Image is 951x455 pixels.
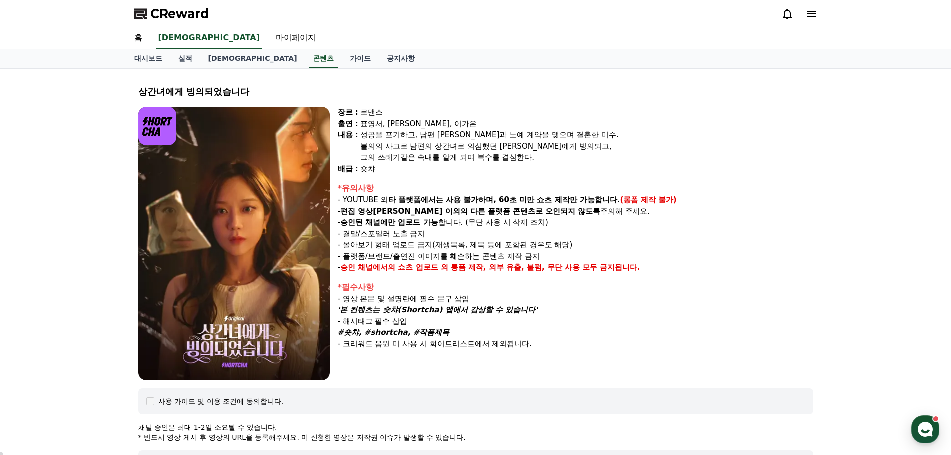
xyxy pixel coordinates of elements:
[379,49,423,68] a: 공지사항
[309,49,338,68] a: 콘텐츠
[338,281,813,293] div: *필수사항
[338,217,813,228] p: - 합니다. (무단 사용 시 삭제 조치)
[338,194,813,206] p: - YOUTUBE 외
[360,152,813,163] div: 그의 쓰레기같은 속내를 알게 되며 복수를 결심한다.
[342,49,379,68] a: 가이드
[338,107,358,118] div: 장르 :
[338,251,813,262] p: - 플랫폼/브랜드/출연진 이미지를 훼손하는 콘텐츠 제작 금지
[360,129,813,141] div: 성공을 포기하고, 남편 [PERSON_NAME]과 노예 계약을 맺으며 결혼한 미수.
[451,263,640,272] strong: 롱폼 제작, 외부 유출, 불펌, 무단 사용 모두 금지됩니다.
[360,118,813,130] div: 표영서, [PERSON_NAME], 이가은
[338,305,538,314] em: '본 컨텐츠는 숏챠(Shortcha) 앱에서 감상할 수 있습니다'
[338,338,813,350] p: - 크리워드 음원 미 사용 시 화이트리스트에서 제외됩니다.
[470,207,601,216] strong: 다른 플랫폼 콘텐츠로 오인되지 않도록
[338,118,358,130] div: 출연 :
[338,163,358,175] div: 배급 :
[360,141,813,152] div: 불의의 사고로 남편의 상간녀로 의심했던 [PERSON_NAME]에게 빙의되고,
[150,6,209,22] span: CReward
[620,195,677,204] strong: (롱폼 제작 불가)
[134,6,209,22] a: CReward
[338,293,813,305] p: - 영상 본문 및 설명란에 필수 문구 삽입
[360,163,813,175] div: 숏챠
[338,316,813,327] p: - 해시태그 필수 삽입
[340,263,448,272] strong: 승인 채널에서의 쇼츠 업로드 외
[338,129,358,163] div: 내용 :
[360,107,813,118] div: 로맨스
[338,228,813,240] p: - 결말/스포일러 노출 금지
[340,218,438,227] strong: 승인된 채널에만 업로드 가능
[388,195,620,204] strong: 타 플랫폼에서는 사용 불가하며, 60초 미만 쇼츠 제작만 가능합니다.
[126,49,170,68] a: 대시보드
[338,182,813,194] div: *유의사항
[138,107,177,145] img: logo
[126,28,150,49] a: 홈
[138,85,813,99] div: 상간녀에게 빙의되었습니다
[200,49,305,68] a: [DEMOGRAPHIC_DATA]
[138,107,330,380] img: video
[156,28,262,49] a: [DEMOGRAPHIC_DATA]
[338,206,813,217] p: - 주의해 주세요.
[138,432,813,442] p: * 반드시 영상 게시 후 영상의 URL을 등록해주세요. 미 신청한 영상은 저작권 이슈가 발생할 수 있습니다.
[170,49,200,68] a: 실적
[138,422,813,432] p: 채널 승인은 최대 1-2일 소요될 수 있습니다.
[338,328,450,337] em: #숏챠, #shortcha, #작품제목
[338,239,813,251] p: - 몰아보기 형태 업로드 금지(재생목록, 제목 등에 포함된 경우도 해당)
[268,28,323,49] a: 마이페이지
[338,262,813,273] p: -
[340,207,468,216] strong: 편집 영상[PERSON_NAME] 이외의
[158,396,284,406] div: 사용 가이드 및 이용 조건에 동의합니다.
